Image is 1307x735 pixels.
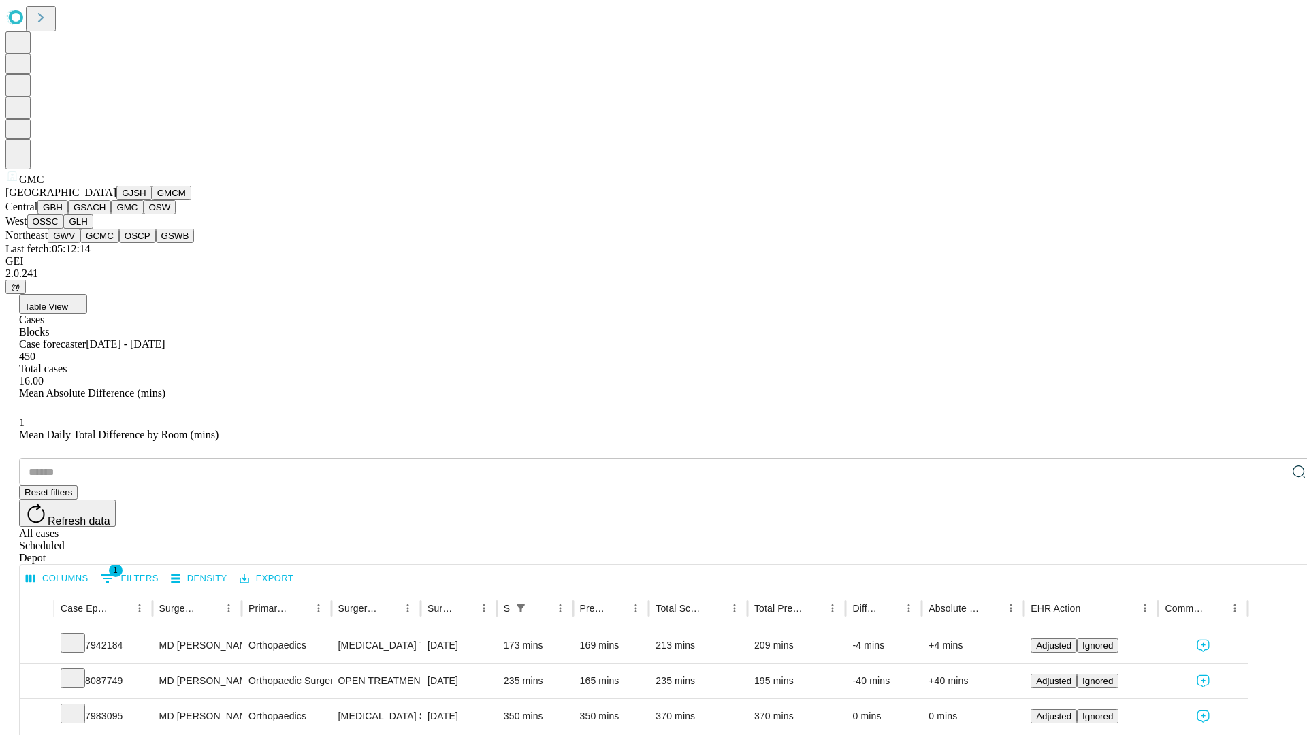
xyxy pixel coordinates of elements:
div: Orthopaedics [248,628,324,663]
div: OPEN TREATMENT [MEDICAL_DATA] WITH PLATE [338,664,414,698]
button: OSW [144,200,176,214]
span: Mean Absolute Difference (mins) [19,387,165,399]
button: Menu [309,599,328,618]
button: Sort [804,599,823,618]
span: 16.00 [19,375,44,387]
button: Expand [27,705,47,729]
div: Absolute Difference [929,603,981,614]
div: 2.0.241 [5,267,1302,280]
button: GMC [111,200,143,214]
button: GLH [63,214,93,229]
button: Adjusted [1031,638,1077,653]
button: Menu [551,599,570,618]
div: Scheduled In Room Duration [504,603,510,614]
span: Northeast [5,229,48,241]
div: 1 active filter [511,599,530,618]
button: Sort [111,599,130,618]
div: [MEDICAL_DATA] SPINE ANTERIOR [MEDICAL_DATA] [338,699,414,734]
span: [GEOGRAPHIC_DATA] [5,186,116,198]
button: Sort [982,599,1001,618]
div: Comments [1165,603,1204,614]
button: Menu [219,599,238,618]
span: 1 [19,416,25,428]
div: MD [PERSON_NAME] [PERSON_NAME] Md [159,699,235,734]
button: Sort [880,599,899,618]
button: Select columns [22,568,92,589]
button: Menu [626,599,645,618]
span: 1 [109,563,123,577]
button: Expand [27,670,47,693]
button: Expand [27,634,47,658]
div: GEI [5,255,1302,267]
span: [DATE] - [DATE] [86,338,165,350]
button: Sort [607,599,626,618]
div: +40 mins [929,664,1017,698]
button: Sort [532,599,551,618]
div: 213 mins [656,628,741,663]
button: Adjusted [1031,709,1077,723]
div: MD [PERSON_NAME] Jr [PERSON_NAME] C Md [159,628,235,663]
span: Case forecaster [19,338,86,350]
div: [MEDICAL_DATA] TOTAL HIP [338,628,414,663]
div: 8087749 [61,664,146,698]
button: Menu [474,599,494,618]
button: Show filters [97,568,162,589]
span: Adjusted [1036,676,1071,686]
div: 350 mins [504,699,566,734]
div: Surgeon Name [159,603,199,614]
button: Adjusted [1031,674,1077,688]
div: 350 mins [580,699,643,734]
div: Case Epic Id [61,603,110,614]
div: -4 mins [852,628,915,663]
button: Menu [398,599,417,618]
div: Total Scheduled Duration [656,603,705,614]
span: GMC [19,174,44,185]
button: Sort [290,599,309,618]
div: 7983095 [61,699,146,734]
span: Adjusted [1036,640,1071,651]
button: Menu [823,599,842,618]
div: 173 mins [504,628,566,663]
span: 450 [19,350,35,362]
button: GBH [37,200,68,214]
button: Menu [1135,599,1155,618]
button: Density [167,568,231,589]
button: Ignored [1077,638,1118,653]
div: Orthopaedic Surgery [248,664,324,698]
div: +4 mins [929,628,1017,663]
div: [DATE] [427,664,490,698]
button: Menu [1225,599,1244,618]
button: Menu [899,599,918,618]
button: Menu [725,599,744,618]
span: Central [5,201,37,212]
div: 235 mins [656,664,741,698]
div: 0 mins [929,699,1017,734]
div: EHR Action [1031,603,1080,614]
div: Surgery Name [338,603,378,614]
button: Menu [1001,599,1020,618]
button: Sort [200,599,219,618]
span: Total cases [19,363,67,374]
div: [DATE] [427,628,490,663]
button: Menu [130,599,149,618]
button: GWV [48,229,80,243]
span: Table View [25,301,68,312]
button: GSACH [68,200,111,214]
button: Sort [455,599,474,618]
div: 195 mins [754,664,839,698]
button: @ [5,280,26,294]
span: Ignored [1082,711,1113,721]
span: Reset filters [25,487,72,497]
div: Surgery Date [427,603,454,614]
span: West [5,215,27,227]
div: 235 mins [504,664,566,698]
span: Adjusted [1036,711,1071,721]
button: Sort [379,599,398,618]
button: OSCP [119,229,156,243]
div: 7942184 [61,628,146,663]
button: GCMC [80,229,119,243]
button: GJSH [116,186,152,200]
div: -40 mins [852,664,915,698]
div: MD [PERSON_NAME] Jr [PERSON_NAME] C Md [159,664,235,698]
span: Mean Daily Total Difference by Room (mins) [19,429,219,440]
